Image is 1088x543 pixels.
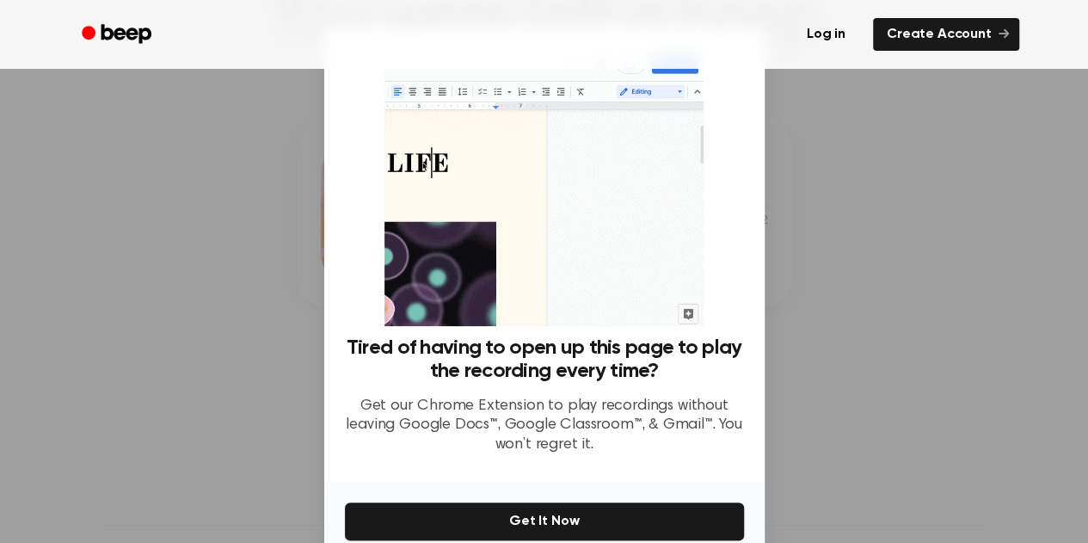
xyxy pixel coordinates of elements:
button: Get It Now [345,503,744,540]
h3: Tired of having to open up this page to play the recording every time? [345,336,744,383]
a: Beep [70,18,167,52]
a: Create Account [873,18,1019,51]
p: Get our Chrome Extension to play recordings without leaving Google Docs™, Google Classroom™, & Gm... [345,397,744,455]
img: Beep extension in action [384,48,704,326]
a: Log in [790,15,863,54]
